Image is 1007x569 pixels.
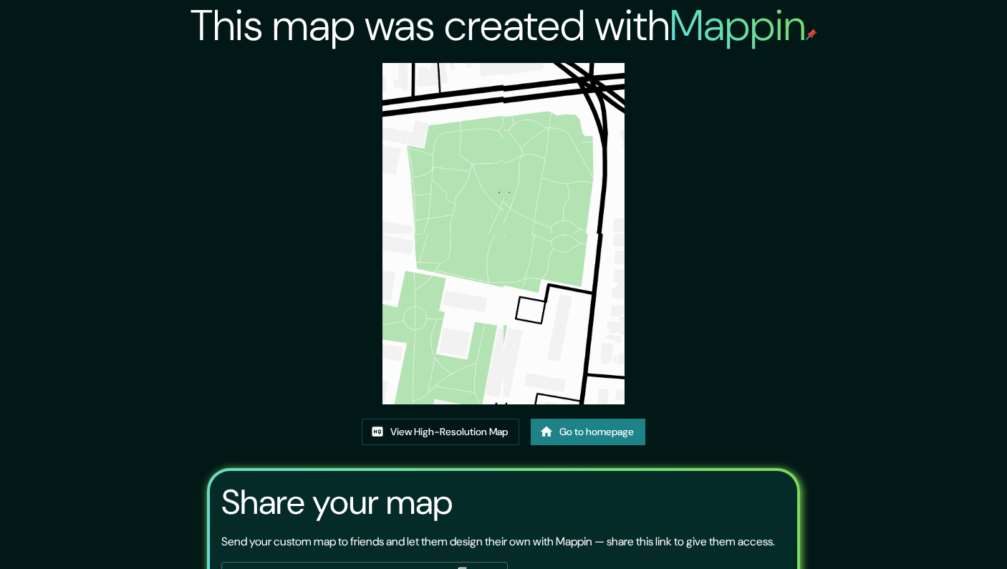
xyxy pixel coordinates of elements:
[880,513,991,553] iframe: Help widget launcher
[531,419,645,445] a: Go to homepage
[806,29,817,40] img: mappin-pin
[221,482,453,522] h3: Share your map
[221,533,775,550] p: Send your custom map to friends and let them design their own with Mappin — share this link to gi...
[362,419,519,445] a: View High-Resolution Map
[382,63,624,404] img: created-map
